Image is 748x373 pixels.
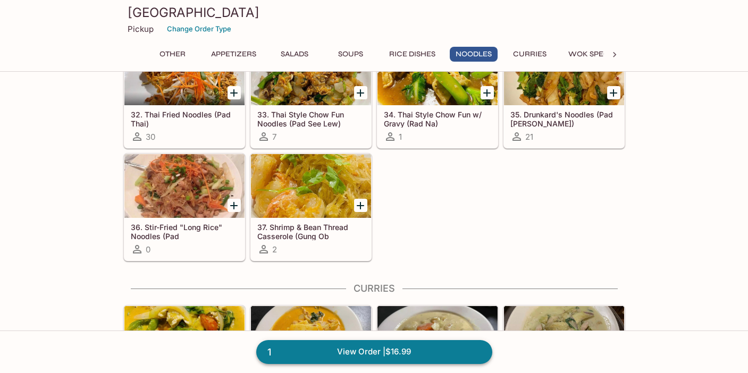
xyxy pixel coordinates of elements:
h5: 37. Shrimp & Bean Thread Casserole (Gung Ob [PERSON_NAME]) [257,223,365,240]
p: Pickup [128,24,154,34]
button: Add 33. Thai Style Chow Fun Noodles (Pad See Lew) [354,86,367,99]
span: 1 [261,345,278,360]
span: 2 [272,244,277,255]
span: 7 [272,132,276,142]
button: Noodles [450,47,498,62]
a: 1View Order |$16.99 [256,340,492,363]
a: 35. Drunkard's Noodles (Pad [PERSON_NAME])21 [503,41,625,148]
span: 30 [146,132,155,142]
button: Add 37. Shrimp & Bean Thread Casserole (Gung Ob Woon Sen) [354,199,367,212]
div: 33. Thai Style Chow Fun Noodles (Pad See Lew) [251,41,371,105]
button: Add 36. Stir-Fried "Long Rice" Noodles (Pad Woon Sen) [228,199,241,212]
h5: 34. Thai Style Chow Fun w/ Gravy (Rad Na) [384,110,491,128]
h5: 35. Drunkard's Noodles (Pad [PERSON_NAME]) [510,110,618,128]
a: 36. Stir-Fried "Long Rice" Noodles (Pad [PERSON_NAME])0 [124,154,245,261]
div: 39. Red Curry (Gaeng Dang) [251,306,371,370]
div: 41. Green Curry (Gaeng Daeng) [504,306,624,370]
button: Add 32. Thai Fried Noodles (Pad Thai) [228,86,241,99]
button: Change Order Type [162,21,236,37]
span: 1 [399,132,402,142]
h5: 33. Thai Style Chow Fun Noodles (Pad See Lew) [257,110,365,128]
button: Add 35. Drunkard's Noodles (Pad Kee Mao) [607,86,620,99]
a: 32. Thai Fried Noodles (Pad Thai)30 [124,41,245,148]
span: 0 [146,244,150,255]
button: Soups [327,47,375,62]
div: 34. Thai Style Chow Fun w/ Gravy (Rad Na) [377,41,498,105]
h4: Curries [123,283,625,294]
button: Curries [506,47,554,62]
button: Add 34. Thai Style Chow Fun w/ Gravy (Rad Na) [481,86,494,99]
button: Other [149,47,197,62]
h3: [GEOGRAPHIC_DATA] [128,4,621,21]
div: 37. Shrimp & Bean Thread Casserole (Gung Ob Woon Sen) [251,154,371,218]
span: 21 [525,132,533,142]
a: 33. Thai Style Chow Fun Noodles (Pad See Lew)7 [250,41,372,148]
button: Wok Specialties [562,47,641,62]
button: Appetizers [205,47,262,62]
a: 37. Shrimp & Bean Thread Casserole (Gung Ob [PERSON_NAME])2 [250,154,372,261]
h5: 32. Thai Fried Noodles (Pad Thai) [131,110,238,128]
button: Salads [271,47,318,62]
div: 38. Peanut Curry (Panang) [124,306,245,370]
div: 36. Stir-Fried "Long Rice" Noodles (Pad Woon Sen) [124,154,245,218]
div: 32. Thai Fried Noodles (Pad Thai) [124,41,245,105]
div: 40. Yellow Curry (Gaeng Kari) [377,306,498,370]
h5: 36. Stir-Fried "Long Rice" Noodles (Pad [PERSON_NAME]) [131,223,238,240]
div: 35. Drunkard's Noodles (Pad Kee Mao) [504,41,624,105]
a: 34. Thai Style Chow Fun w/ Gravy (Rad Na)1 [377,41,498,148]
button: Rice Dishes [383,47,441,62]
